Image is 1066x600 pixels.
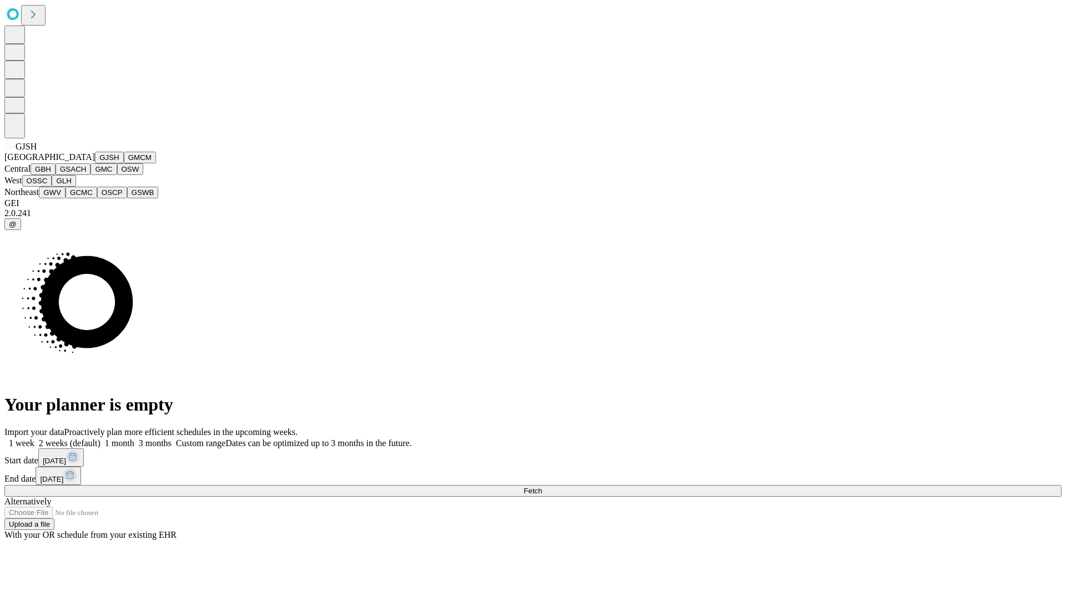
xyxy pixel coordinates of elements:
[4,187,39,197] span: Northeast
[4,218,21,230] button: @
[524,487,542,495] span: Fetch
[4,518,54,530] button: Upload a file
[4,208,1062,218] div: 2.0.241
[9,438,34,448] span: 1 week
[90,163,117,175] button: GMC
[40,475,63,483] span: [DATE]
[4,497,51,506] span: Alternatively
[4,176,22,185] span: West
[16,142,37,151] span: GJSH
[127,187,159,198] button: GSWB
[36,467,81,485] button: [DATE]
[4,530,177,539] span: With your OR schedule from your existing EHR
[4,485,1062,497] button: Fetch
[124,152,156,163] button: GMCM
[117,163,144,175] button: OSW
[66,187,97,198] button: GCMC
[105,438,134,448] span: 1 month
[43,457,66,465] span: [DATE]
[56,163,90,175] button: GSACH
[31,163,56,175] button: GBH
[139,438,172,448] span: 3 months
[95,152,124,163] button: GJSH
[4,198,1062,208] div: GEI
[4,394,1062,415] h1: Your planner is empty
[97,187,127,198] button: OSCP
[64,427,298,437] span: Proactively plan more efficient schedules in the upcoming weeks.
[52,175,76,187] button: GLH
[39,187,66,198] button: GWV
[176,438,225,448] span: Custom range
[22,175,52,187] button: OSSC
[4,467,1062,485] div: End date
[4,164,31,173] span: Central
[38,448,84,467] button: [DATE]
[4,448,1062,467] div: Start date
[4,152,95,162] span: [GEOGRAPHIC_DATA]
[9,220,17,228] span: @
[225,438,411,448] span: Dates can be optimized up to 3 months in the future.
[4,427,64,437] span: Import your data
[39,438,100,448] span: 2 weeks (default)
